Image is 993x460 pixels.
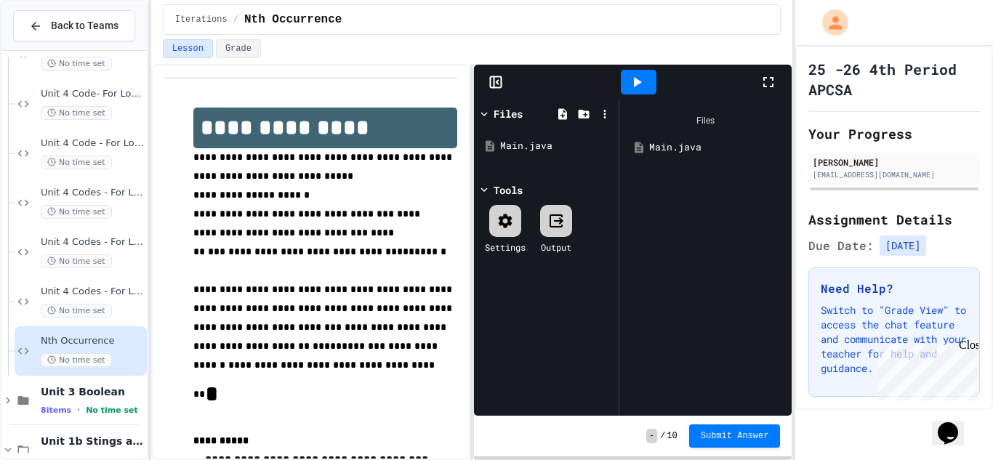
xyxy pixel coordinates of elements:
span: / [233,14,238,25]
span: • [77,404,80,416]
p: Switch to "Grade View" to access the chat feature and communicate with your teacher for help and ... [821,303,968,376]
span: Nth Occurrence [41,335,144,347]
span: / [660,430,665,442]
div: Tools [494,182,523,198]
span: Unit 4 Code- For Loops 1 [41,88,144,100]
div: Files [494,106,523,121]
span: Unit 3 Boolean [41,385,144,398]
div: [PERSON_NAME] [813,156,976,169]
div: My Account [807,6,852,39]
h3: Need Help? [821,280,968,297]
span: Nth Occurrence [244,11,342,28]
span: Submit Answer [701,430,769,442]
span: No time set [41,205,112,219]
span: No time set [41,106,112,120]
button: Submit Answer [689,424,781,448]
button: Grade [216,39,261,58]
span: No time set [41,353,112,367]
span: Unit 4 Codes - For Loops 5 [41,286,144,298]
span: No time set [41,156,112,169]
span: - [646,429,657,443]
span: 10 [667,430,677,442]
h2: Assignment Details [808,209,980,230]
span: No time set [41,57,112,70]
div: Files [627,107,784,134]
span: Iterations [175,14,228,25]
span: Back to Teams [51,18,118,33]
span: 8 items [41,405,71,415]
h2: Your Progress [808,124,980,144]
div: Chat with us now!Close [6,6,100,92]
div: Main.java [500,139,614,153]
button: Back to Teams [13,10,135,41]
iframe: chat widget [872,339,978,400]
button: Lesson [163,39,213,58]
span: Unit 1b Stings and Objects [41,435,144,448]
div: Settings [485,241,526,254]
div: Output [541,241,571,254]
span: Unit 4 Codes - For Loops 4 [41,236,144,249]
div: [EMAIL_ADDRESS][DOMAIN_NAME] [813,169,976,180]
h1: 25 -26 4th Period APCSA [808,59,980,100]
iframe: chat widget [932,402,978,445]
span: No time set [41,254,112,268]
span: [DATE] [880,235,926,256]
span: Unit 4 Codes - For Loops 3 [41,187,144,199]
span: Due Date: [808,237,874,254]
span: No time set [86,405,138,415]
span: Unit 4 Code - For Loops 2 [41,137,144,150]
span: No time set [41,304,112,318]
div: Main.java [649,140,783,155]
